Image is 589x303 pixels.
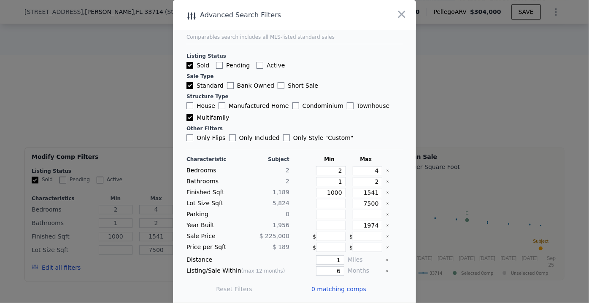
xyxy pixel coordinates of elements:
div: Listing/Sale Within [186,266,289,276]
button: Clear [386,169,389,172]
div: Months [348,266,382,276]
label: Manufactured Home [219,102,289,110]
button: Clear [385,258,389,262]
input: Condominium [292,102,299,109]
label: Bank Owned [227,81,274,90]
input: Sold [186,62,193,69]
button: Clear [386,224,389,227]
span: 0 [286,211,289,217]
label: Only Included [229,134,280,142]
div: Bathrooms [186,177,236,186]
label: Short Sale [278,81,318,90]
div: Subject [240,156,289,163]
span: 0 matching comps [311,285,366,293]
label: Pending [216,61,250,70]
div: Max [349,156,383,163]
div: Finished Sqft [186,188,236,197]
button: Clear [386,202,389,205]
input: Short Sale [278,82,284,89]
input: Standard [186,82,193,89]
input: Townhouse [347,102,354,109]
button: Clear [386,235,389,238]
div: Listing Status [186,53,403,59]
button: Reset [216,285,252,293]
input: Only Flips [186,134,193,141]
div: $ [313,232,346,241]
div: $ [349,232,383,241]
div: Min [313,156,346,163]
div: Lot Size Sqft [186,199,236,208]
button: Clear [386,246,389,249]
label: Multifamily [186,113,229,122]
div: Year Built [186,221,236,230]
div: $ [313,243,346,252]
label: Active [257,61,285,70]
div: Comparables search includes all MLS-listed standard sales [186,34,403,40]
input: Manufactured Home [219,102,225,109]
div: Distance [186,255,289,265]
div: Sale Price [186,232,236,241]
input: Pending [216,62,223,69]
input: Active [257,62,263,69]
span: 2 [286,167,289,174]
button: Clear [386,213,389,216]
span: $ 189 [273,244,289,250]
button: Clear [386,191,389,194]
input: Only Included [229,134,236,141]
label: Sold [186,61,209,70]
span: $ 225,000 [259,233,289,239]
label: House [186,102,215,110]
button: Clear [385,269,389,273]
label: Standard [186,81,224,90]
span: 5,824 [273,200,289,206]
div: Structure Type [186,93,403,100]
label: Townhouse [347,102,389,110]
button: Clear [386,180,389,183]
div: Characteristic [186,156,236,163]
div: Advanced Search Filters [173,9,367,21]
div: Parking [186,210,236,219]
div: Miles [348,255,382,265]
div: $ [349,243,383,252]
input: Bank Owned [227,82,234,89]
input: Only Style "Custom" [283,134,290,141]
div: Bedrooms [186,166,236,175]
span: 1,956 [273,222,289,228]
label: Only Style " Custom " [283,134,354,142]
span: 1,189 [273,189,289,196]
input: Multifamily [186,114,193,121]
label: Condominium [292,102,343,110]
div: Price per Sqft [186,243,236,252]
span: (max 12 months) [241,268,285,274]
span: 2 [286,178,289,185]
div: Other Filters [186,125,403,132]
input: House [186,102,193,109]
div: Sale Type [186,73,403,80]
label: Only Flips [186,134,226,142]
